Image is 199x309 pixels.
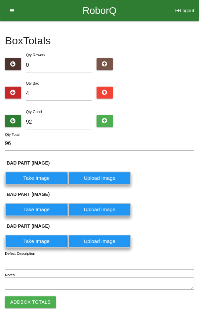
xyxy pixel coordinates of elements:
[7,192,50,197] b: BAD PART (IMAGE)
[5,296,56,308] button: AddBox Totals
[7,160,50,166] b: BAD PART (IMAGE)
[5,251,35,256] label: Defect Description
[26,53,45,57] label: Qty Rework
[26,81,39,85] label: Qty Bad
[5,172,68,184] label: Take Image
[5,235,68,248] label: Take Image
[7,223,50,229] b: BAD PART (IMAGE)
[68,235,131,248] label: Upload Image
[68,203,131,216] label: Upload Image
[5,35,194,47] h4: Box Totals
[5,272,15,278] label: Notes
[68,172,131,184] label: Upload Image
[5,132,20,137] label: Qty Total
[26,110,42,114] label: Qty Good
[5,203,68,216] label: Take Image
